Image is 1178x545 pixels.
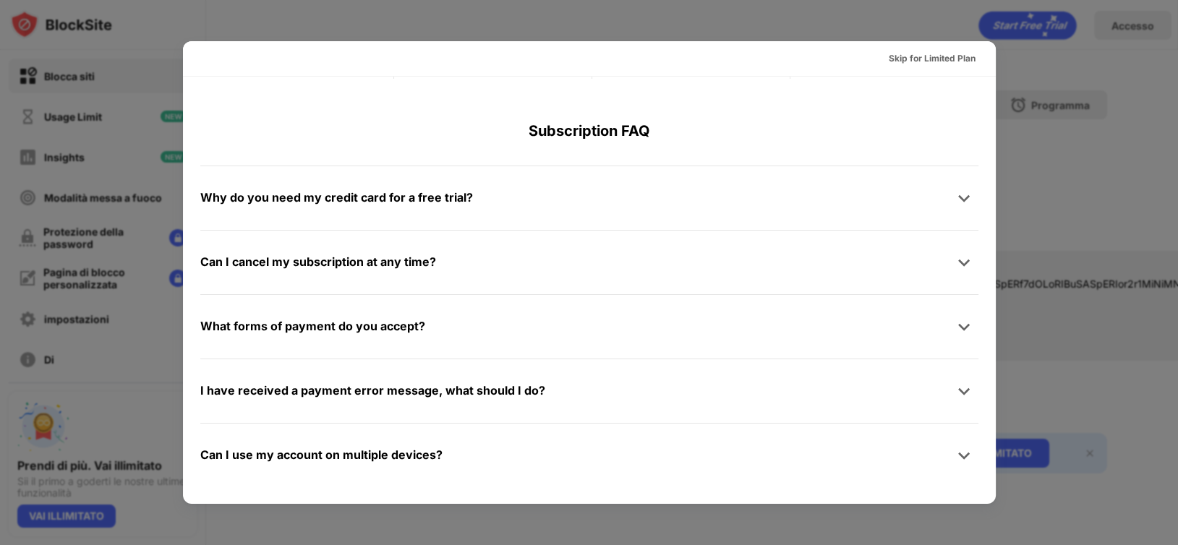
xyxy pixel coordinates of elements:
[200,445,443,465] div: Can I use my account on multiple devices?
[200,252,436,272] div: Can I cancel my subscription at any time?
[889,51,976,66] div: Skip for Limited Plan
[200,96,978,166] div: Subscription FAQ
[200,380,545,401] div: I have received a payment error message, what should I do?
[200,187,473,208] div: Why do you need my credit card for a free trial?
[200,316,425,337] div: What forms of payment do you accept?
